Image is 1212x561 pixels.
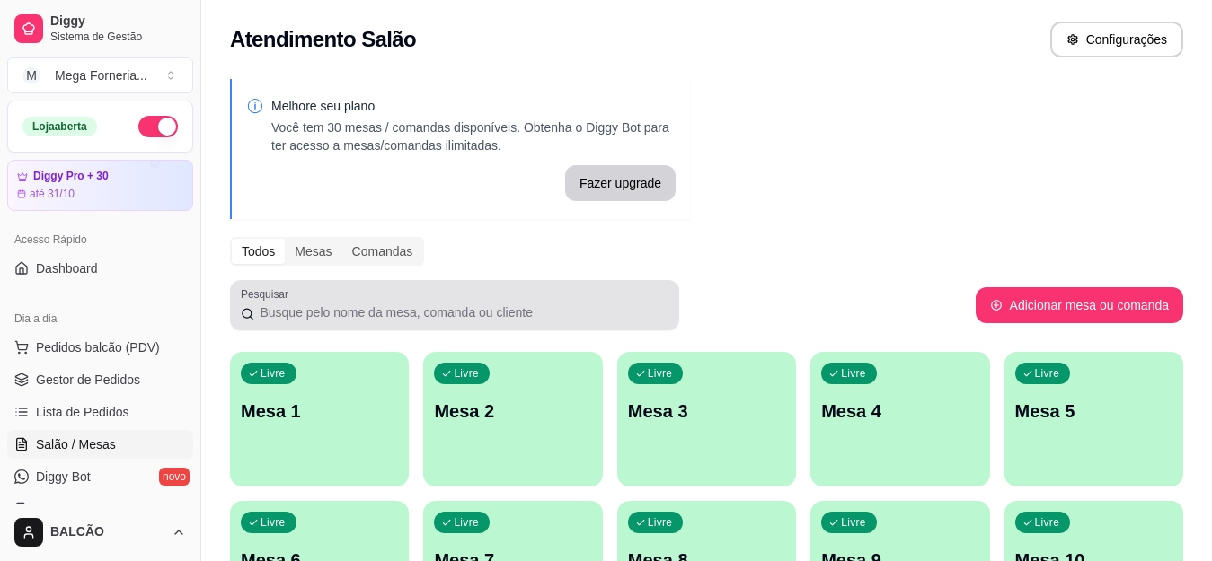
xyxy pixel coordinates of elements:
a: Diggy Botnovo [7,462,193,491]
p: Melhore seu plano [271,97,676,115]
p: Mesa 3 [628,399,785,424]
button: LivreMesa 5 [1004,352,1183,486]
button: LivreMesa 3 [617,352,796,486]
a: Dashboard [7,254,193,283]
button: LivreMesa 2 [423,352,602,486]
span: Pedidos balcão (PDV) [36,338,160,356]
p: Livre [648,515,673,530]
div: Mega Forneria ... [55,66,147,84]
p: Livre [1035,366,1060,381]
span: KDS [36,500,62,518]
a: Diggy Pro + 30até 31/10 [7,160,193,211]
label: Pesquisar [241,286,295,302]
span: Lista de Pedidos [36,403,129,421]
p: Livre [261,515,286,530]
p: Livre [454,515,479,530]
p: Livre [261,366,286,381]
button: Fazer upgrade [565,165,676,201]
button: LivreMesa 1 [230,352,409,486]
a: Gestor de Pedidos [7,365,193,394]
p: Mesa 4 [821,399,978,424]
a: Salão / Mesas [7,430,193,459]
span: Salão / Mesas [36,435,116,453]
p: Livre [454,366,479,381]
div: Comandas [342,239,423,264]
p: Você tem 30 mesas / comandas disponíveis. Obtenha o Diggy Bot para ter acesso a mesas/comandas il... [271,118,676,154]
button: LivreMesa 4 [810,352,989,486]
span: BALCÃO [50,524,164,540]
div: Todos [232,239,285,264]
span: Diggy [50,13,186,30]
a: DiggySistema de Gestão [7,7,193,50]
button: Pedidos balcão (PDV) [7,333,193,362]
a: KDS [7,495,193,523]
article: até 31/10 [30,187,75,201]
p: Livre [1035,515,1060,530]
h2: Atendimento Salão [230,25,416,54]
p: Livre [841,515,866,530]
span: Gestor de Pedidos [36,371,140,389]
p: Mesa 5 [1015,399,1172,424]
button: Configurações [1050,22,1183,57]
div: Loja aberta [22,117,97,136]
span: Diggy Bot [36,468,91,486]
span: M [22,66,40,84]
button: Select a team [7,57,193,93]
input: Pesquisar [254,303,668,321]
p: Livre [648,366,673,381]
button: Alterar Status [138,116,178,137]
p: Livre [841,366,866,381]
a: Lista de Pedidos [7,398,193,426]
span: Sistema de Gestão [50,30,186,44]
button: Adicionar mesa ou comanda [976,287,1183,323]
div: Acesso Rápido [7,225,193,254]
span: Dashboard [36,259,98,277]
p: Mesa 2 [434,399,591,424]
p: Mesa 1 [241,399,398,424]
div: Dia a dia [7,304,193,333]
div: Mesas [285,239,341,264]
button: BALCÃO [7,511,193,554]
article: Diggy Pro + 30 [33,170,109,183]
